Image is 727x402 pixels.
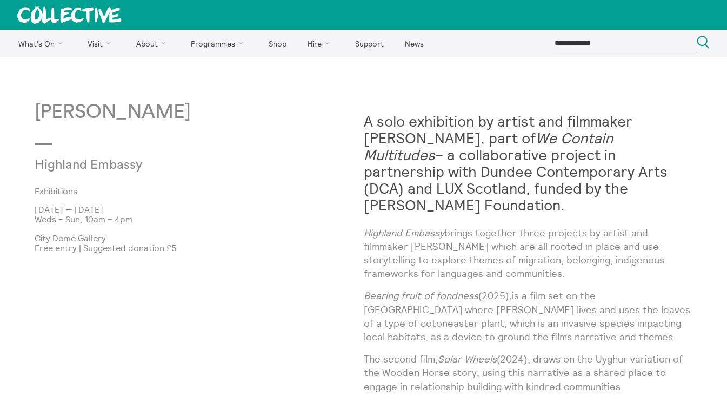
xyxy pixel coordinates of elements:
em: We Contain Multitudes [364,129,613,164]
strong: A solo exhibition by artist and filmmaker [PERSON_NAME], part of – a collaborative project in par... [364,112,668,214]
em: Bearing fruit of fondness [364,289,478,302]
a: Visit [78,30,125,57]
em: Solar Wheels [438,353,497,365]
em: Highland Embassy [364,227,444,239]
a: About [126,30,179,57]
p: (2025) is a film set on the [GEOGRAPHIC_DATA] where [PERSON_NAME] lives and uses the leaves of a ... [364,289,693,344]
a: Programmes [182,30,257,57]
em: , [509,289,512,302]
a: What's On [9,30,76,57]
a: Hire [298,30,344,57]
a: Shop [259,30,296,57]
p: City Dome Gallery [35,233,364,243]
p: Highland Embassy [35,158,254,173]
a: Support [345,30,393,57]
p: The second film, (2024), draws on the Uyghur variation of the Wooden Horse story, using this narr... [364,352,693,393]
p: Weds – Sun, 10am – 4pm [35,214,364,224]
a: News [395,30,433,57]
p: brings together three projects by artist and filmmaker [PERSON_NAME] which are all rooted in plac... [364,226,693,281]
p: [DATE] — [DATE] [35,205,364,214]
a: Exhibitions [35,186,346,196]
p: Free entry | Suggested donation £5 [35,243,364,253]
p: [PERSON_NAME] [35,101,364,123]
